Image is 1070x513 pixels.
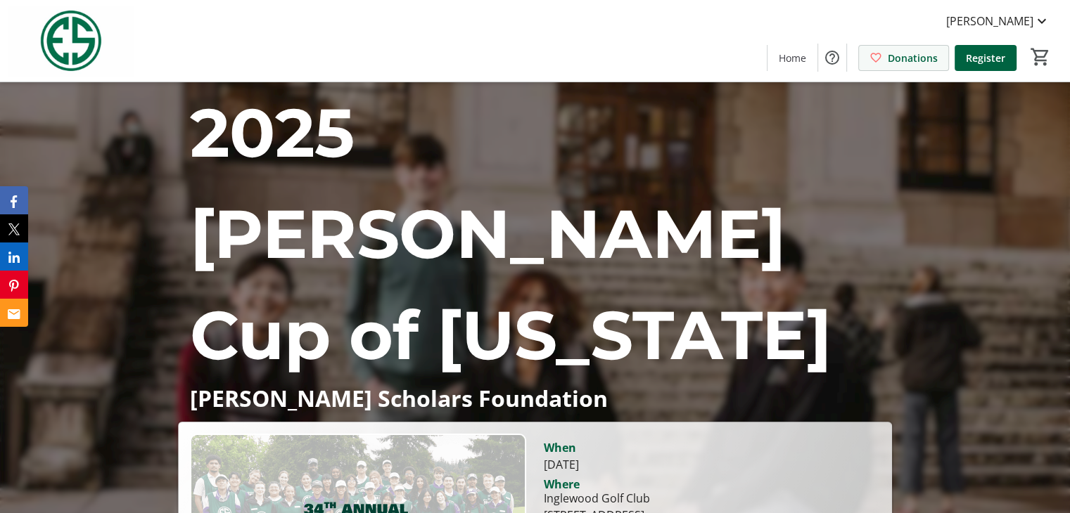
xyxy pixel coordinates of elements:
[768,45,817,71] a: Home
[543,479,579,490] div: Where
[1028,44,1053,70] button: Cart
[888,51,938,65] span: Donations
[189,386,880,410] p: [PERSON_NAME] Scholars Foundation
[935,10,1062,32] button: [PERSON_NAME]
[955,45,1017,71] a: Register
[543,490,649,507] div: Inglewood Golf Club
[818,44,846,72] button: Help
[543,456,879,473] div: [DATE]
[858,45,949,71] a: Donations
[966,51,1005,65] span: Register
[779,51,806,65] span: Home
[543,439,575,456] div: When
[946,13,1033,30] span: [PERSON_NAME]
[189,91,831,376] span: 2025 [PERSON_NAME] Cup of [US_STATE]
[8,6,134,76] img: Evans Scholars Foundation's Logo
